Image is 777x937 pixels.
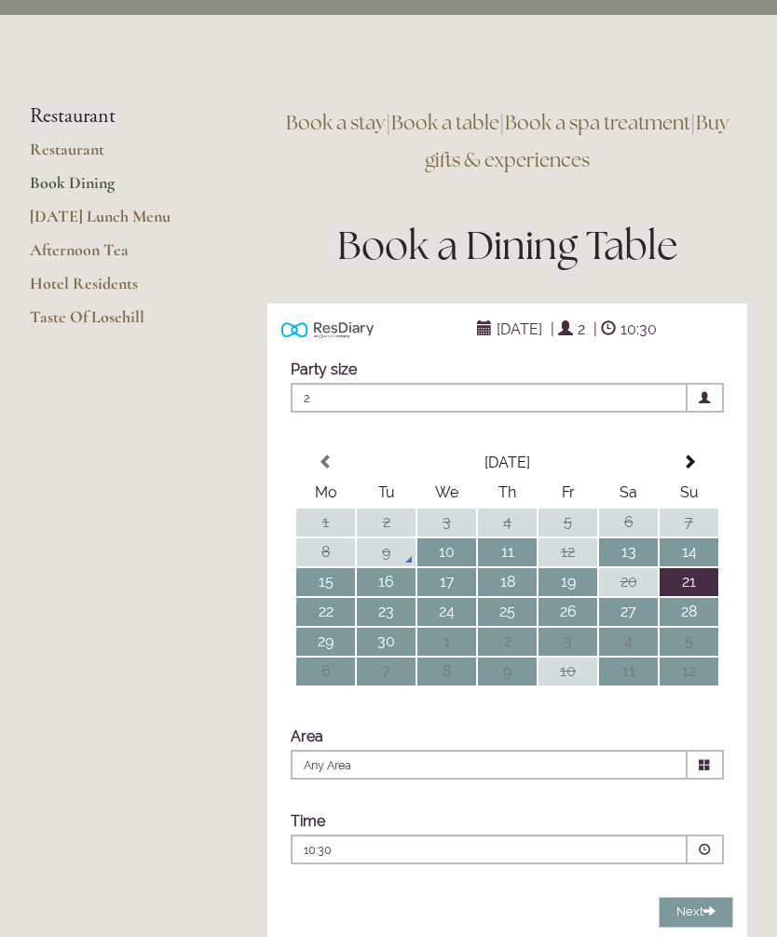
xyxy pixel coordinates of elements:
td: 8 [296,538,355,566]
td: 4 [478,509,537,536]
td: 3 [417,509,476,536]
td: 12 [538,538,597,566]
td: 16 [357,568,416,596]
td: 3 [538,628,597,656]
label: Party size [291,360,357,378]
td: 26 [538,598,597,626]
label: Area [291,727,323,745]
span: [DATE] [492,316,547,343]
td: 24 [417,598,476,626]
a: [DATE] Lunch Menu [30,206,208,239]
th: Su [660,479,718,507]
td: 22 [296,598,355,626]
span: Next Month [682,455,697,469]
td: 6 [296,658,355,686]
td: 27 [599,598,658,626]
td: 30 [357,628,416,656]
a: Book a table [391,110,499,135]
a: Book Dining [30,172,208,206]
td: 13 [599,538,658,566]
a: Book a spa treatment [505,110,690,135]
span: 2 [573,316,590,343]
span: Previous Month [319,455,334,469]
span: | [593,320,597,338]
td: 2 [357,509,416,536]
span: | [551,320,554,338]
td: 11 [478,538,537,566]
span: 10:30 [616,316,661,343]
td: 5 [538,509,597,536]
td: 2 [478,628,537,656]
span: 2 [291,383,688,413]
th: Th [478,479,537,507]
td: 12 [660,658,718,686]
label: Time [291,812,325,830]
td: 14 [660,538,718,566]
td: 19 [538,568,597,596]
p: 10:30 [304,842,582,859]
td: 10 [417,538,476,566]
td: 15 [296,568,355,596]
td: 21 [660,568,718,596]
img: Powered by ResDiary [281,318,374,342]
th: Fr [538,479,597,507]
th: Tu [357,479,416,507]
a: Taste Of Losehill [30,306,208,340]
th: Mo [296,479,355,507]
td: 6 [599,509,658,536]
a: Afternoon Tea [30,239,208,273]
th: Sa [599,479,658,507]
td: 17 [417,568,476,596]
span: Next [676,904,716,918]
th: We [417,479,476,507]
td: 5 [660,628,718,656]
td: 1 [417,628,476,656]
td: 10 [538,658,597,686]
h1: Book a Dining Table [267,218,747,273]
td: 25 [478,598,537,626]
h3: | | | [267,104,747,179]
td: 20 [599,568,658,596]
td: 11 [599,658,658,686]
td: 4 [599,628,658,656]
td: 18 [478,568,537,596]
th: Select Month [357,449,658,477]
td: 7 [357,658,416,686]
td: 23 [357,598,416,626]
a: Hotel Residents [30,273,208,306]
a: Restaurant [30,139,208,172]
a: Book a stay [286,110,386,135]
td: 7 [660,509,718,536]
li: Restaurant [30,104,208,129]
td: 9 [478,658,537,686]
td: 1 [296,509,355,536]
td: 9 [357,538,416,566]
td: 28 [660,598,718,626]
td: 8 [417,658,476,686]
button: Next [659,897,733,928]
td: 29 [296,628,355,656]
a: Buy gifts & experiences [425,110,733,172]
